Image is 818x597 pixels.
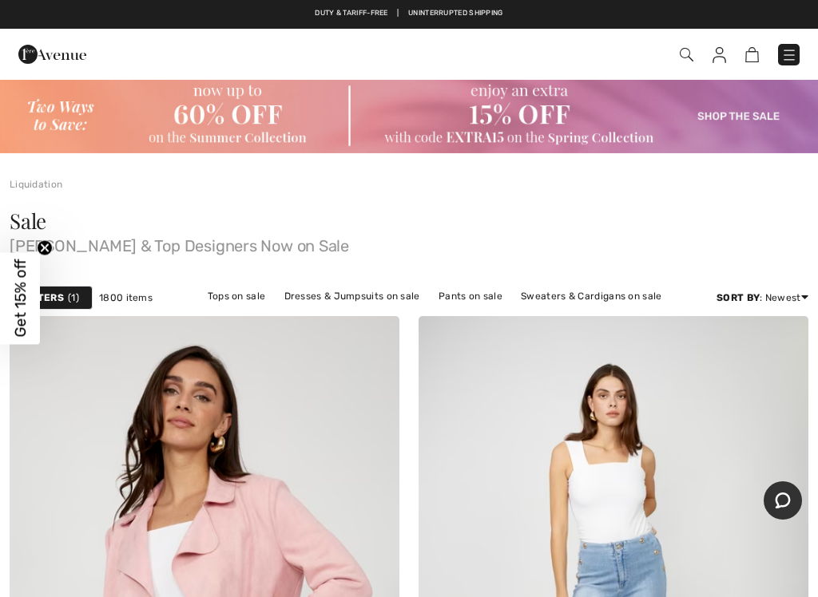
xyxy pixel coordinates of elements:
[745,47,759,62] img: Shopping Bag
[431,286,510,306] a: Pants on sale
[200,286,274,306] a: Tops on sale
[764,481,802,521] iframe: Opens a widget where you can chat to one of our agents
[10,179,62,190] a: Liquidation
[513,286,669,306] a: Sweaters & Cardigans on sale
[680,48,693,61] img: Search
[37,240,53,256] button: Close teaser
[276,286,428,306] a: Dresses & Jumpsuits on sale
[494,306,598,327] a: Outerwear on sale
[717,291,808,305] div: : Newest
[10,231,808,254] span: [PERSON_NAME] & Top Designers Now on Sale
[713,47,726,63] img: My Info
[717,292,760,303] strong: Sort By
[68,291,79,305] span: 1
[99,291,153,305] span: 1800 items
[272,306,410,327] a: Jackets & Blazers on sale
[10,207,46,235] span: Sale
[18,38,86,70] img: 1ère Avenue
[18,45,86,61] a: 1ère Avenue
[781,47,797,63] img: Menu
[412,306,491,327] a: Skirts on sale
[11,259,30,338] span: Get 15% off
[23,291,64,305] strong: Filters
